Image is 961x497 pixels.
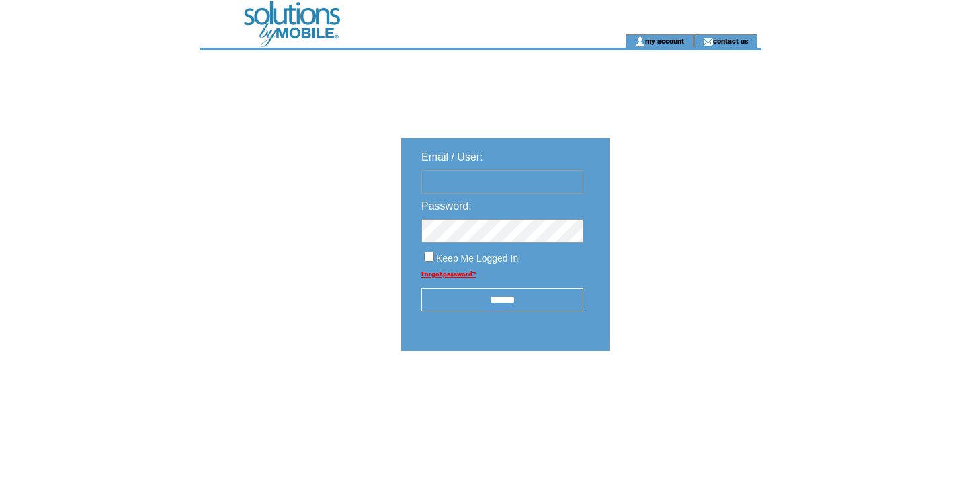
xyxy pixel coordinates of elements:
[703,36,713,47] img: contact_us_icon.gif;jsessionid=89D89EA14564C67D4E69EC8EC942C343
[421,200,472,212] span: Password:
[713,36,749,45] a: contact us
[421,270,476,278] a: Forgot password?
[645,36,684,45] a: my account
[421,151,483,163] span: Email / User:
[436,253,518,264] span: Keep Me Logged In
[649,385,716,402] img: transparent.png;jsessionid=89D89EA14564C67D4E69EC8EC942C343
[635,36,645,47] img: account_icon.gif;jsessionid=89D89EA14564C67D4E69EC8EC942C343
